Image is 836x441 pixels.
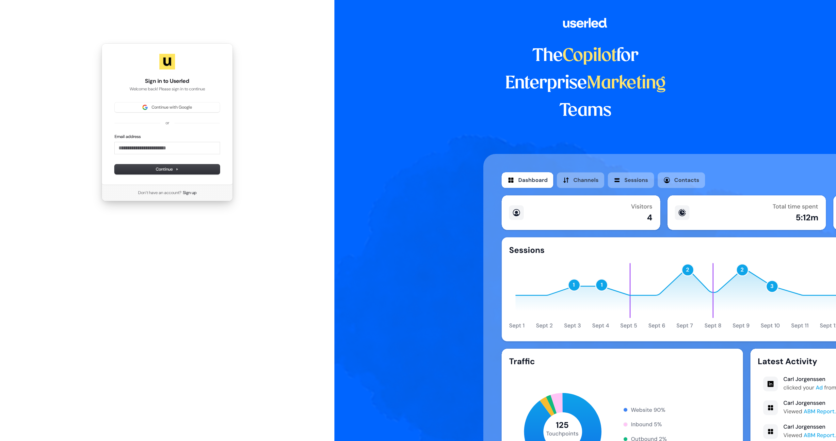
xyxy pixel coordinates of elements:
span: Continue with Google [152,104,192,110]
h1: Sign in to Userled [115,77,220,85]
a: Sign up [183,190,197,196]
img: Sign in with Google [142,105,148,110]
span: Copilot [563,48,617,65]
p: or [166,120,169,126]
span: Marketing [587,75,666,92]
span: Don’t have an account? [138,190,182,196]
button: Sign in with GoogleContinue with Google [115,102,220,112]
span: Continue [156,166,179,172]
label: Email address [115,134,141,140]
p: Welcome back! Please sign in to continue [115,86,220,92]
button: Continue [115,164,220,174]
h1: The for Enterprise Teams [483,42,687,125]
img: Userled [159,54,175,69]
